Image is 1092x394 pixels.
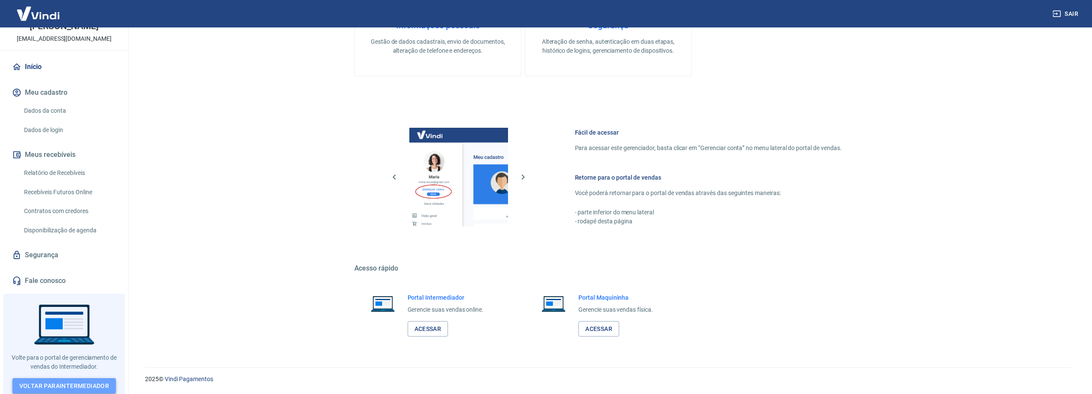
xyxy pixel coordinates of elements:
img: Imagem de um notebook aberto [365,293,401,314]
p: [PERSON_NAME] [30,22,98,31]
img: Vindi [10,0,66,27]
p: Você poderá retornar para o portal de vendas através das seguintes maneiras: [575,189,842,198]
a: Vindi Pagamentos [165,376,213,382]
p: Gestão de dados cadastrais, envio de documentos, alteração de telefone e endereços. [369,37,507,55]
a: Dados de login [21,121,118,139]
p: Gerencie suas vendas física. [578,305,653,314]
a: Segurança [10,246,118,265]
button: Meu cadastro [10,83,118,102]
a: Dados da conta [21,102,118,120]
p: 2025 © [145,375,1071,384]
h6: Portal Maquininha [578,293,653,302]
p: Alteração de senha, autenticação em duas etapas, histórico de logins, gerenciamento de dispositivos. [539,37,678,55]
a: Recebíveis Futuros Online [21,183,118,201]
h6: Fácil de acessar [575,128,842,137]
a: Início [10,57,118,76]
p: - parte inferior do menu lateral [575,208,842,217]
button: Sair [1051,6,1082,22]
img: Imagem de um notebook aberto [535,293,572,314]
a: Fale conosco [10,271,118,290]
h6: Retorne para o portal de vendas [575,173,842,182]
p: [EMAIL_ADDRESS][DOMAIN_NAME] [17,34,112,43]
a: Voltar paraIntermediador [12,378,116,394]
button: Meus recebíveis [10,145,118,164]
img: Imagem da dashboard mostrando o botão de gerenciar conta na sidebar no lado esquerdo [409,128,508,226]
p: Gerencie suas vendas online. [408,305,484,314]
a: Disponibilização de agenda [21,222,118,239]
a: Contratos com credores [21,202,118,220]
h6: Portal Intermediador [408,293,484,302]
h5: Acesso rápido [354,264,862,273]
p: - rodapé desta página [575,217,842,226]
a: Acessar [408,321,448,337]
a: Acessar [578,321,619,337]
a: Relatório de Recebíveis [21,164,118,182]
p: Para acessar este gerenciador, basta clicar em “Gerenciar conta” no menu lateral do portal de ven... [575,144,842,153]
